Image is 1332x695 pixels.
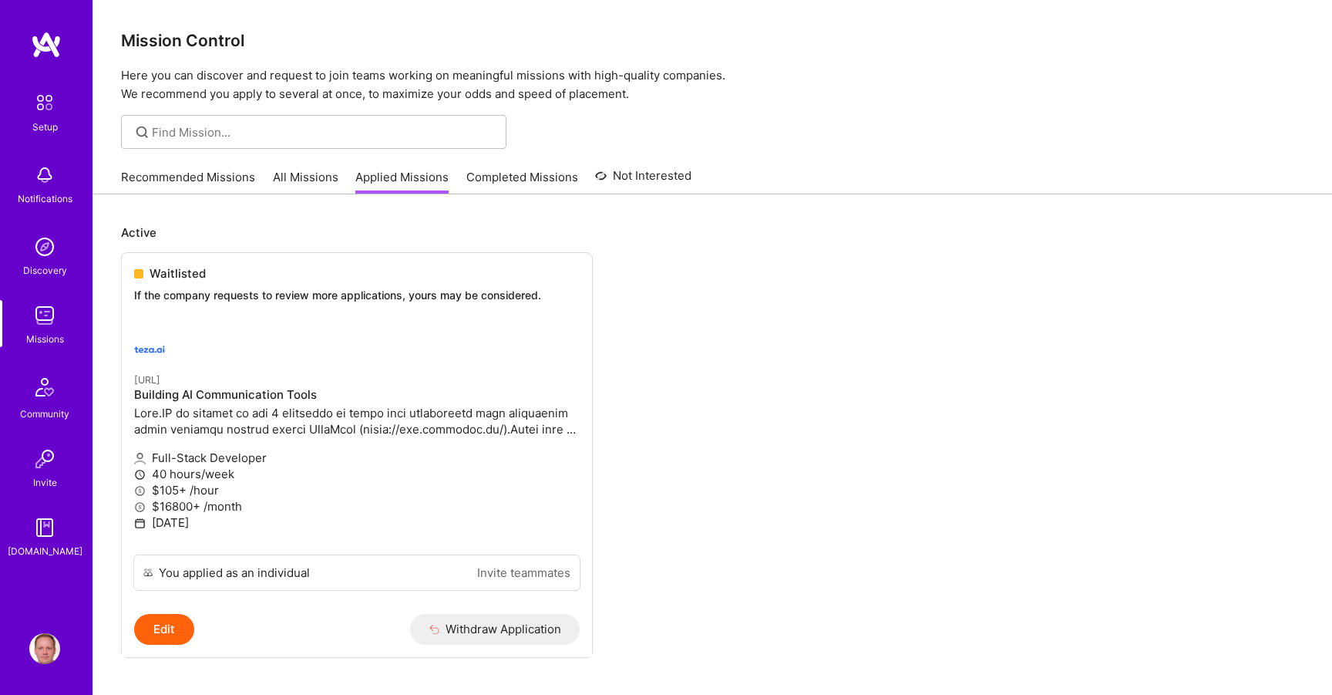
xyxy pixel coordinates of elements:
p: 40 hours/week [134,466,580,482]
div: Notifications [18,191,72,207]
img: teamwork [29,300,60,331]
i: icon SearchGrey [133,123,151,141]
p: $105+ /hour [134,482,580,498]
button: Edit [134,614,194,645]
div: Discovery [23,262,67,278]
a: Recommended Missions [121,169,255,194]
img: logo [31,31,62,59]
div: You applied as an individual [159,565,310,581]
a: Applied Missions [355,169,449,194]
img: discovery [29,231,60,262]
button: Withdraw Application [410,614,580,645]
div: [DOMAIN_NAME] [8,543,82,559]
a: teza.ai company logo[URL]Building AI Communication ToolsLore.IP do sitamet co adi 4 elitseddo ei ... [122,322,592,555]
div: Invite [33,474,57,491]
p: [DATE] [134,515,580,531]
div: Community [20,406,69,422]
img: guide book [29,512,60,543]
p: If the company requests to review more applications, yours may be considered. [134,288,580,303]
i: icon Applicant [134,453,146,464]
img: teza.ai company logo [134,334,165,365]
a: All Missions [273,169,338,194]
p: Lore.IP do sitamet co adi 4 elitseddo ei tempo inci utlaboreetd magn aliquaenim admin veniamqu no... [134,405,580,437]
p: Full-Stack Developer [134,450,580,466]
p: Here you can discover and request to join teams working on meaningful missions with high-quality ... [121,66,1304,103]
img: setup [29,86,61,119]
p: $16800+ /month [134,498,580,515]
i: icon MoneyGray [134,501,146,513]
p: Active [121,224,1304,241]
img: bell [29,160,60,191]
img: Community [26,369,63,406]
img: Invite [29,444,60,474]
div: Missions [26,331,64,347]
small: [URL] [134,374,160,386]
input: Find Mission... [152,124,495,140]
i: icon MoneyGray [134,485,146,497]
h4: Building AI Communication Tools [134,388,580,402]
a: Invite teammates [477,565,570,581]
i: icon Clock [134,469,146,481]
div: Setup [32,119,58,135]
a: Not Interested [595,167,691,194]
h3: Mission Control [121,31,1304,50]
a: Completed Missions [466,169,578,194]
i: icon Calendar [134,518,146,529]
img: User Avatar [29,633,60,664]
span: Waitlisted [150,265,206,282]
a: User Avatar [25,633,64,664]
